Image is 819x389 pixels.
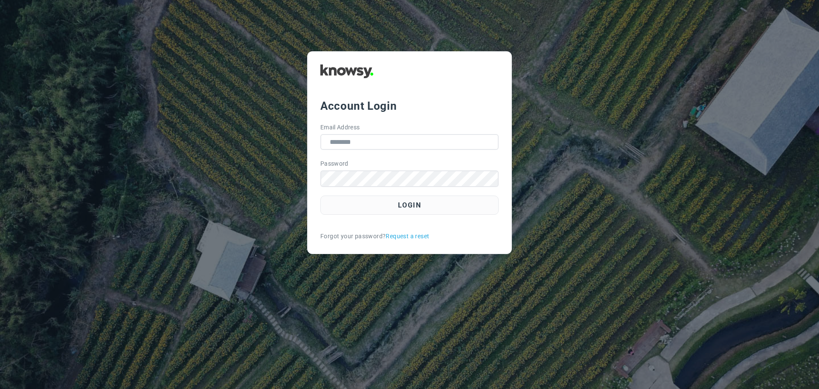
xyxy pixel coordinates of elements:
[320,159,349,168] label: Password
[386,232,429,241] a: Request a reset
[320,98,499,114] div: Account Login
[320,196,499,215] button: Login
[320,123,360,132] label: Email Address
[320,232,499,241] div: Forgot your password?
